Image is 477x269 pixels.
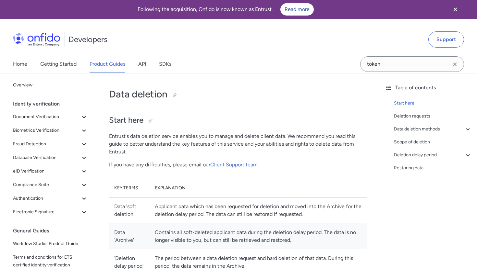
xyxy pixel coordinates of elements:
a: Read more [280,3,314,16]
td: Data 'Archive' [109,223,150,249]
span: Biometrics Verification [13,127,80,134]
a: Workflow Studio: Product Guide [10,237,91,250]
span: Overview [13,81,88,89]
a: Overview [10,79,91,92]
svg: Clear search field button [451,61,459,68]
span: Fraud Detection [13,140,80,148]
td: Applicant data which has been requested for deletion and moved into the Archive for the deletion ... [150,197,367,223]
div: Table of contents [385,84,472,92]
span: Document Verification [13,113,80,121]
a: Home [13,55,27,73]
a: Getting Started [40,55,77,73]
img: Onfido Logo [13,33,60,46]
a: Deletion requests [394,112,472,120]
a: Client Support team [210,162,258,168]
div: General Guides [13,224,93,237]
div: Identity verification [13,97,93,110]
input: Onfido search input field [360,56,464,72]
a: Support [428,31,464,48]
span: Database Verification [13,154,80,162]
button: Electronic Signature [10,206,91,219]
p: Entrust's data deletion service enables you to manage and delete client data. We recommend you re... [109,132,367,156]
a: Deletion delay period [394,151,472,159]
button: Database Verification [10,151,91,164]
a: Start here [394,99,472,107]
h1: Data deletion [109,88,367,101]
th: Explanation [150,179,367,197]
button: Compliance Suite [10,178,91,191]
a: API [138,55,146,73]
h2: Start here [109,115,367,126]
div: Following the acquisition, Onfido is now known as Entrust. [8,3,443,16]
a: Data deletion methods [394,125,472,133]
button: Biometrics Verification [10,124,91,137]
h1: Developers [68,34,107,45]
span: Compliance Suite [13,181,80,189]
a: Restoring data [394,164,472,172]
a: SDKs [159,55,171,73]
button: Authentication [10,192,91,205]
span: Electronic Signature [13,208,80,216]
button: eID Verification [10,165,91,178]
button: Close banner [443,1,467,17]
th: Key terms [109,179,150,197]
span: eID Verification [13,167,80,175]
a: Scope of deletion [394,138,472,146]
p: If you have any difficulties, please email our . [109,161,367,169]
span: Workflow Studio: Product Guide [13,240,88,248]
td: Data 'soft deletion' [109,197,150,223]
svg: Close banner [451,6,459,13]
span: Terms and conditions for ETSI certified identity verification [13,253,88,269]
span: Authentication [13,195,80,202]
button: Document Verification [10,110,91,123]
a: Product Guides [90,55,125,73]
td: Contains all soft-deleted applicant data during the deletion delay period. The data is no longer ... [150,223,367,249]
button: Fraud Detection [10,138,91,151]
